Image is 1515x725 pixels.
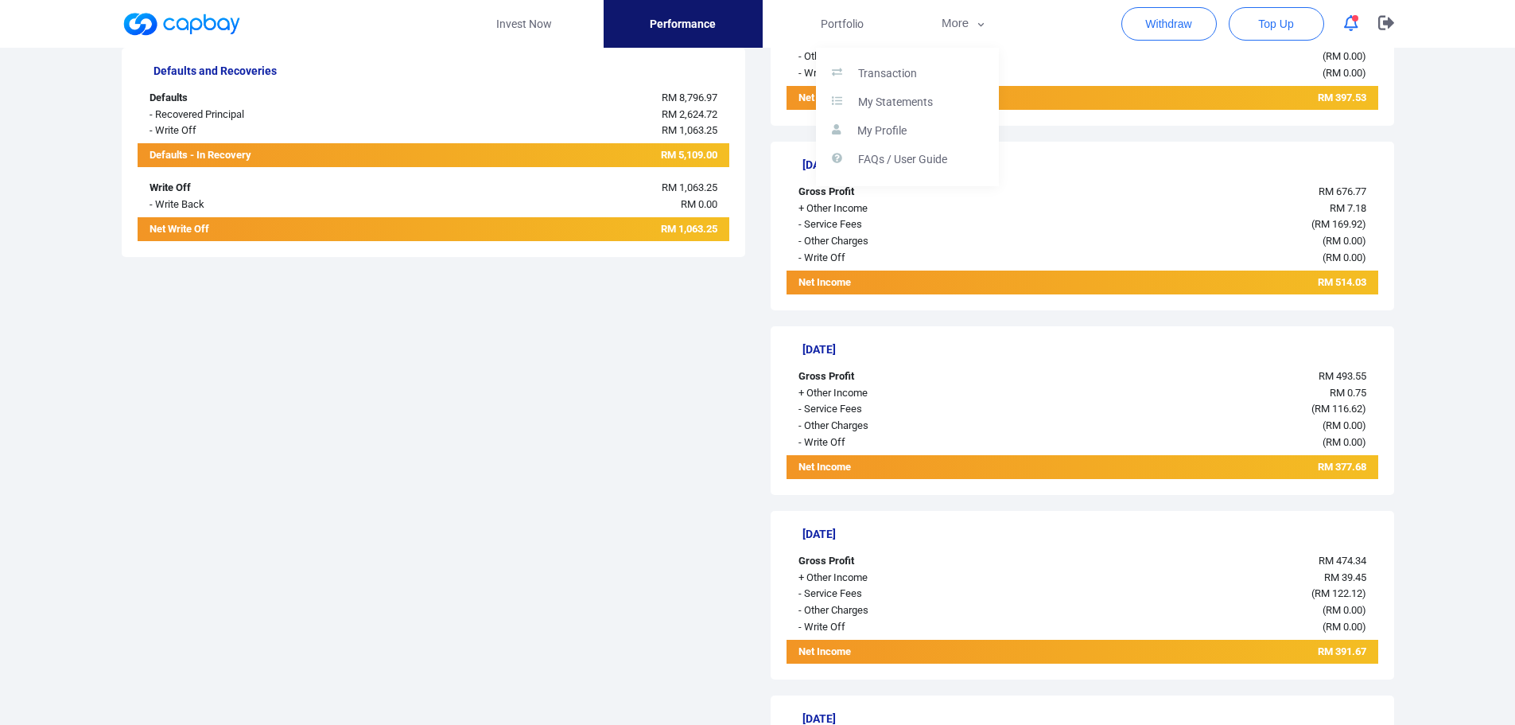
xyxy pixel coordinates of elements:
[816,88,999,117] a: My Statements
[858,67,917,81] p: Transaction
[858,95,933,110] p: My Statements
[858,153,947,167] p: FAQs / User Guide
[816,117,999,146] a: My Profile
[857,124,907,138] p: My Profile
[816,60,999,88] a: Transaction
[816,146,999,174] a: FAQs / User Guide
